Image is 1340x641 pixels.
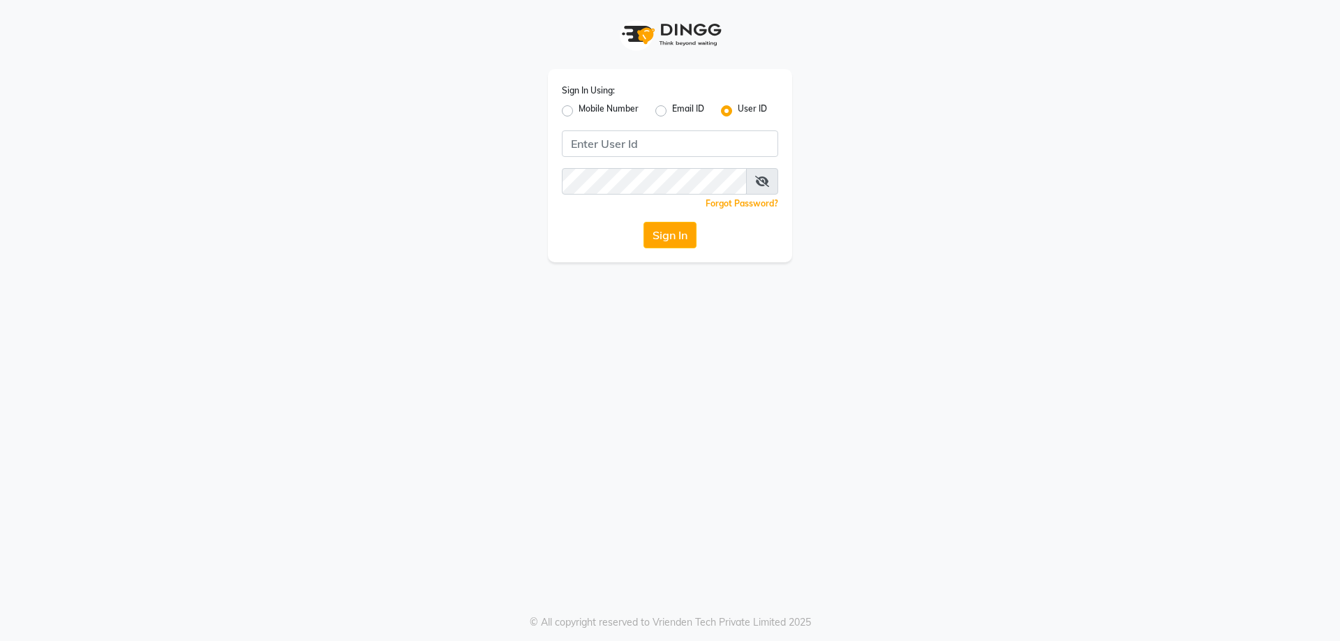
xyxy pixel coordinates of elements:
label: Mobile Number [579,103,639,119]
a: Forgot Password? [706,198,778,209]
label: Email ID [672,103,704,119]
label: Sign In Using: [562,84,615,97]
input: Username [562,130,778,157]
img: logo1.svg [614,14,726,55]
input: Username [562,168,747,195]
label: User ID [738,103,767,119]
button: Sign In [643,222,697,248]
